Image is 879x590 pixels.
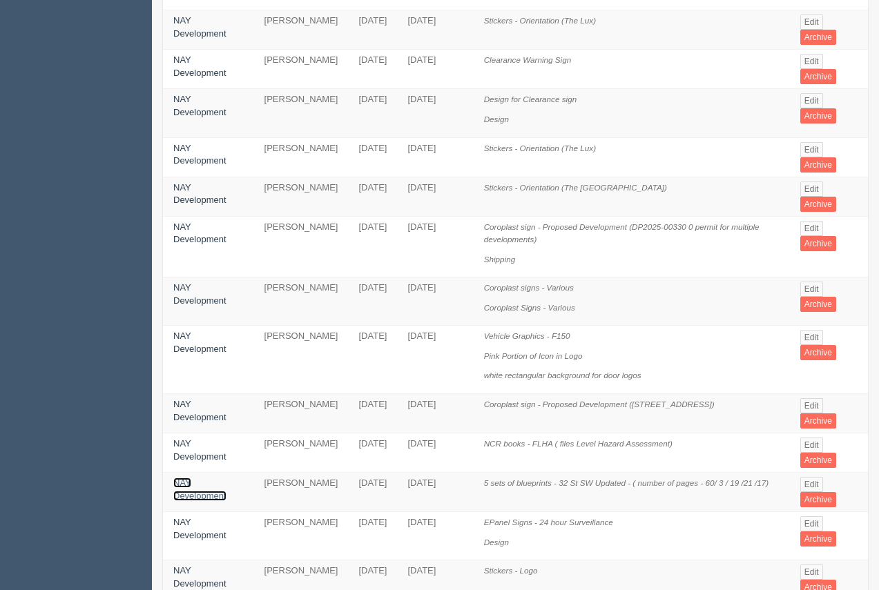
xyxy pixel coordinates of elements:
a: Archive [800,157,836,173]
a: Edit [800,14,823,30]
td: [DATE] [348,89,397,137]
a: NAY Development [173,94,226,117]
td: [DATE] [397,512,473,560]
i: Coroplast sign - Proposed Development ([STREET_ADDRESS]) [484,400,715,409]
a: Archive [800,108,836,124]
i: Design [484,538,509,547]
td: [PERSON_NAME] [254,177,349,216]
td: [PERSON_NAME] [254,512,349,560]
i: Clearance Warning Sign [484,55,571,64]
a: Edit [800,54,823,69]
i: Stickers - Orientation (The Lux) [484,16,596,25]
td: [DATE] [348,216,397,277]
td: [DATE] [397,326,473,394]
i: 5 sets of blueprints - 32 St SW Updated - ( number of pages - 60/ 3 / 19 /21 /17) [484,478,769,487]
a: Archive [800,413,836,429]
td: [DATE] [397,137,473,177]
a: Archive [800,30,836,45]
td: [DATE] [397,473,473,512]
i: NCR books - FLHA ( files Level Hazard Assessment) [484,439,673,448]
a: Edit [800,477,823,492]
a: NAY Development [173,55,226,78]
a: Archive [800,236,836,251]
td: [DATE] [397,10,473,50]
a: NAY Development [173,143,226,166]
td: [PERSON_NAME] [254,137,349,177]
td: [DATE] [397,89,473,137]
td: [DATE] [397,177,473,216]
td: [PERSON_NAME] [254,326,349,394]
i: white rectangular background for door logos [484,371,641,380]
td: [DATE] [348,394,397,433]
td: [DATE] [348,326,397,394]
td: [DATE] [348,473,397,512]
a: Edit [800,142,823,157]
a: Archive [800,297,836,312]
a: Edit [800,516,823,531]
a: Edit [800,437,823,453]
td: [PERSON_NAME] [254,277,349,326]
td: [DATE] [348,50,397,89]
a: NAY Development [173,15,226,39]
td: [DATE] [397,216,473,277]
td: [DATE] [397,277,473,326]
i: Coroplast Signs - Various [484,303,575,312]
i: Pink Portion of Icon in Logo [484,351,583,360]
i: Vehicle Graphics - F150 [484,331,570,340]
td: [DATE] [348,433,397,473]
i: Design [484,115,509,124]
td: [DATE] [348,137,397,177]
a: Archive [800,345,836,360]
a: NAY Development [173,222,226,245]
a: NAY Development [173,478,226,501]
td: [PERSON_NAME] [254,473,349,512]
a: Archive [800,197,836,212]
td: [DATE] [348,177,397,216]
td: [DATE] [348,277,397,326]
a: Edit [800,398,823,413]
td: [DATE] [397,433,473,473]
a: NAY Development [173,438,226,462]
td: [PERSON_NAME] [254,50,349,89]
a: Edit [800,181,823,197]
a: NAY Development [173,399,226,422]
td: [PERSON_NAME] [254,433,349,473]
td: [DATE] [348,512,397,560]
a: NAY Development [173,282,226,306]
td: [PERSON_NAME] [254,10,349,50]
i: EPanel Signs - 24 hour Surveillance [484,518,613,527]
td: [DATE] [397,394,473,433]
td: [PERSON_NAME] [254,216,349,277]
a: Archive [800,531,836,547]
i: Design for Clearance sign [484,95,577,104]
i: Stickers - Orientation (The [GEOGRAPHIC_DATA]) [484,183,667,192]
td: [PERSON_NAME] [254,394,349,433]
a: Edit [800,330,823,345]
a: Edit [800,282,823,297]
td: [PERSON_NAME] [254,89,349,137]
a: Edit [800,564,823,580]
i: Stickers - Orientation (The Lux) [484,144,596,153]
td: [DATE] [348,10,397,50]
a: NAY Development [173,565,226,589]
a: NAY Development [173,331,226,354]
a: Edit [800,221,823,236]
i: Stickers - Logo [484,566,538,575]
a: Archive [800,492,836,507]
a: NAY Development [173,182,226,206]
td: [DATE] [397,50,473,89]
a: Archive [800,69,836,84]
a: NAY Development [173,517,226,540]
i: Coroplast sign - Proposed Development (DP2025-00330 0 permit for multiple developments) [484,222,760,244]
i: Shipping [484,255,516,264]
a: Archive [800,453,836,468]
i: Coroplast signs - Various [484,283,574,292]
a: Edit [800,93,823,108]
